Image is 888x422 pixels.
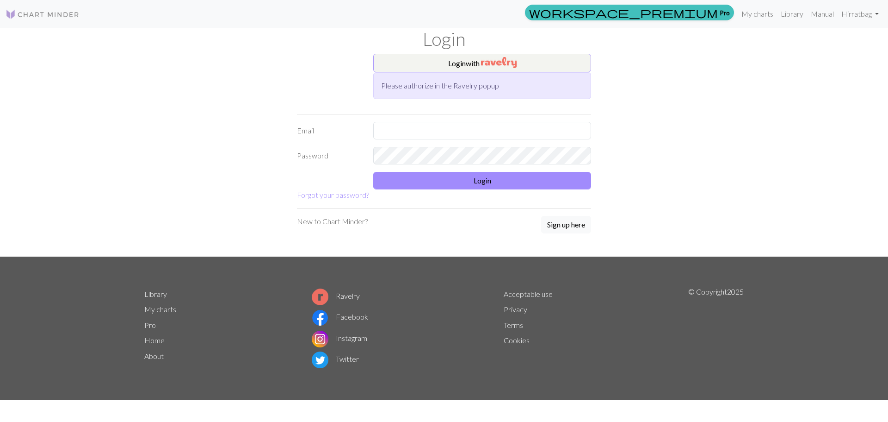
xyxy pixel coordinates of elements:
a: Twitter [312,354,359,363]
a: Pro [144,321,156,329]
div: Please authorize in the Ravelry popup [373,72,591,99]
button: Loginwith [373,54,591,72]
a: Sign up here [541,216,591,234]
img: Twitter logo [312,352,328,368]
a: Acceptable use [504,290,553,298]
a: About [144,352,164,360]
a: My charts [144,305,176,314]
label: Password [291,147,368,164]
a: Hirratbag [838,5,882,23]
a: Pro [525,5,734,20]
button: Login [373,172,591,189]
a: Facebook [312,312,368,321]
img: Instagram logo [312,331,328,347]
label: Email [291,122,368,139]
h1: Login [139,28,749,50]
img: Logo [6,9,80,20]
a: Instagram [312,334,367,342]
p: © Copyright 2025 [688,286,744,371]
a: Library [777,5,807,23]
a: My charts [738,5,777,23]
p: New to Chart Minder? [297,216,368,227]
a: Ravelry [312,291,360,300]
a: Cookies [504,336,530,345]
button: Sign up here [541,216,591,233]
a: Home [144,336,165,345]
img: Facebook logo [312,309,328,326]
span: workspace_premium [529,6,718,19]
img: Ravelry logo [312,289,328,305]
a: Library [144,290,167,298]
img: Ravelry [481,57,517,68]
a: Terms [504,321,523,329]
a: Manual [807,5,838,23]
a: Privacy [504,305,527,314]
a: Forgot your password? [297,190,369,199]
